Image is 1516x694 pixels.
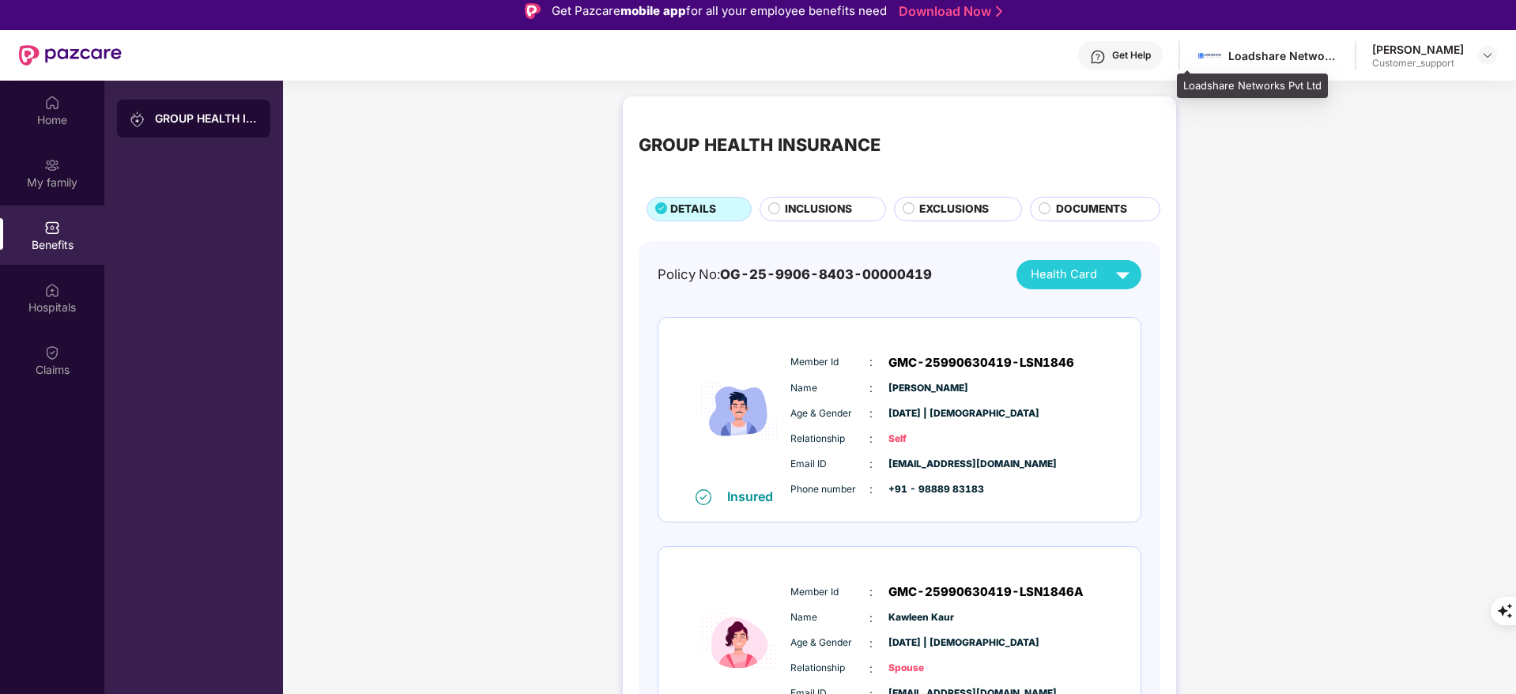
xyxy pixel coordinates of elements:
span: OG-25-9906-8403-00000419 [720,266,932,282]
span: INCLUSIONS [785,201,852,218]
img: Stroke [996,3,1002,20]
span: Self [888,432,967,447]
span: [DATE] | [DEMOGRAPHIC_DATA] [888,636,967,651]
span: Member Id [790,585,869,600]
div: Customer_support [1372,57,1464,70]
span: [DATE] | [DEMOGRAPHIC_DATA] [888,406,967,421]
span: Name [790,381,869,396]
span: : [869,660,873,677]
span: Spouse [888,661,967,676]
span: Phone number [790,482,869,497]
span: EXCLUSIONS [919,201,989,218]
span: : [869,430,873,447]
span: Health Card [1031,266,1097,284]
span: : [869,481,873,498]
img: svg+xml;base64,PHN2ZyB3aWR0aD0iMjAiIGhlaWdodD0iMjAiIHZpZXdCb3g9IjAgMCAyMCAyMCIgZmlsbD0ibm9uZSIgeG... [44,157,60,173]
span: : [869,609,873,627]
div: Insured [727,488,783,504]
strong: mobile app [620,3,686,18]
span: Name [790,610,869,625]
img: 1629197545249.jpeg [1198,44,1221,67]
button: Health Card [1016,260,1141,289]
span: : [869,455,873,473]
div: Get Help [1112,49,1151,62]
span: Relationship [790,661,869,676]
img: svg+xml;base64,PHN2ZyBpZD0iSG9tZSIgeG1sbnM9Imh0dHA6Ly93d3cudzMub3JnLzIwMDAvc3ZnIiB3aWR0aD0iMjAiIG... [44,95,60,111]
img: svg+xml;base64,PHN2ZyBpZD0iRHJvcGRvd24tMzJ4MzIiIHhtbG5zPSJodHRwOi8vd3d3LnczLm9yZy8yMDAwL3N2ZyIgd2... [1481,49,1494,62]
div: Policy No: [658,264,932,285]
img: Logo [525,3,541,19]
span: Relationship [790,432,869,447]
img: svg+xml;base64,PHN2ZyBpZD0iSGVscC0zMngzMiIgeG1sbnM9Imh0dHA6Ly93d3cudzMub3JnLzIwMDAvc3ZnIiB3aWR0aD... [1090,49,1106,65]
img: svg+xml;base64,PHN2ZyBpZD0iQ2xhaW0iIHhtbG5zPSJodHRwOi8vd3d3LnczLm9yZy8yMDAwL3N2ZyIgd2lkdGg9IjIwIi... [44,345,60,360]
img: svg+xml;base64,PHN2ZyBpZD0iSG9zcGl0YWxzIiB4bWxucz0iaHR0cDovL3d3dy53My5vcmcvMjAwMC9zdmciIHdpZHRoPS... [44,282,60,298]
img: svg+xml;base64,PHN2ZyB4bWxucz0iaHR0cDovL3d3dy53My5vcmcvMjAwMC9zdmciIHdpZHRoPSIxNiIgaGVpZ2h0PSIxNi... [696,489,711,505]
img: svg+xml;base64,PHN2ZyB3aWR0aD0iMjAiIGhlaWdodD0iMjAiIHZpZXdCb3g9IjAgMCAyMCAyMCIgZmlsbD0ibm9uZSIgeG... [130,111,145,127]
span: [PERSON_NAME] [888,381,967,396]
span: +91 - 98889 83183 [888,482,967,497]
img: icon [692,334,786,488]
a: Download Now [899,3,997,20]
span: DOCUMENTS [1056,201,1127,218]
span: : [869,379,873,397]
img: svg+xml;base64,PHN2ZyB4bWxucz0iaHR0cDovL3d3dy53My5vcmcvMjAwMC9zdmciIHZpZXdCb3g9IjAgMCAyNCAyNCIgd2... [1109,261,1137,289]
div: Get Pazcare for all your employee benefits need [552,2,887,21]
span: : [869,635,873,652]
div: GROUP HEALTH INSURANCE [155,111,258,126]
div: Loadshare Networks Pvt Ltd [1177,74,1328,99]
span: Member Id [790,355,869,370]
span: : [869,353,873,371]
span: Email ID [790,457,869,472]
span: [EMAIL_ADDRESS][DOMAIN_NAME] [888,457,967,472]
span: DETAILS [670,201,716,218]
div: [PERSON_NAME] [1372,42,1464,57]
span: : [869,405,873,422]
span: Age & Gender [790,636,869,651]
span: Kawleen Kaur [888,610,967,625]
div: GROUP HEALTH INSURANCE [639,131,881,158]
img: svg+xml;base64,PHN2ZyBpZD0iQmVuZWZpdHMiIHhtbG5zPSJodHRwOi8vd3d3LnczLm9yZy8yMDAwL3N2ZyIgd2lkdGg9Ij... [44,220,60,236]
span: GMC-25990630419-LSN1846A [888,583,1084,602]
div: Loadshare Networks Pvt Ltd [1228,48,1339,63]
img: New Pazcare Logo [19,45,122,66]
span: : [869,583,873,601]
span: Age & Gender [790,406,869,421]
span: GMC-25990630419-LSN1846 [888,353,1074,372]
